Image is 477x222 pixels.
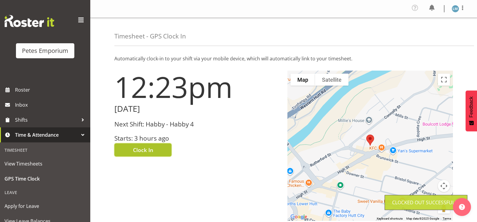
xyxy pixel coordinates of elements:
button: Toggle fullscreen view [438,74,450,86]
span: Roster [15,85,87,94]
p: Automatically clock-in to your shift via your mobile device, which will automatically link to you... [114,55,453,62]
span: Apply for Leave [5,202,86,211]
button: Clock In [114,143,172,157]
h1: 12:23pm [114,71,280,103]
h2: [DATE] [114,104,280,114]
button: Feedback - Show survey [466,90,477,131]
span: Inbox [15,100,87,109]
a: View Timesheets [2,156,89,171]
div: Timesheet [2,144,89,156]
img: Google [289,213,309,221]
span: Time & Attendance [15,130,78,139]
button: Show satellite imagery [315,74,348,86]
button: Keyboard shortcuts [377,217,403,221]
a: Terms (opens in new tab) [443,217,451,220]
a: GPS Time Clock [2,171,89,186]
span: Feedback [469,96,474,117]
button: Map camera controls [438,180,450,192]
a: Apply for Leave [2,199,89,214]
h3: Next Shift: Habby - Habby 4 [114,121,280,128]
div: Petes Emporium [22,46,68,55]
h3: Starts: 3 hours ago [114,135,280,142]
button: Show street map [290,74,315,86]
img: Rosterit website logo [5,15,54,27]
div: Clocked out Successfully [392,199,460,206]
span: GPS Time Clock [5,174,86,183]
span: Shifts [15,115,78,124]
img: lianne-morete5410.jpg [452,5,459,12]
img: help-xxl-2.png [459,204,465,210]
a: Open this area in Google Maps (opens a new window) [289,213,309,221]
div: Leave [2,186,89,199]
span: View Timesheets [5,159,86,168]
span: Map data ©2025 Google [406,217,439,220]
h4: Timesheet - GPS Clock In [114,33,186,40]
span: Clock In [133,146,153,154]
